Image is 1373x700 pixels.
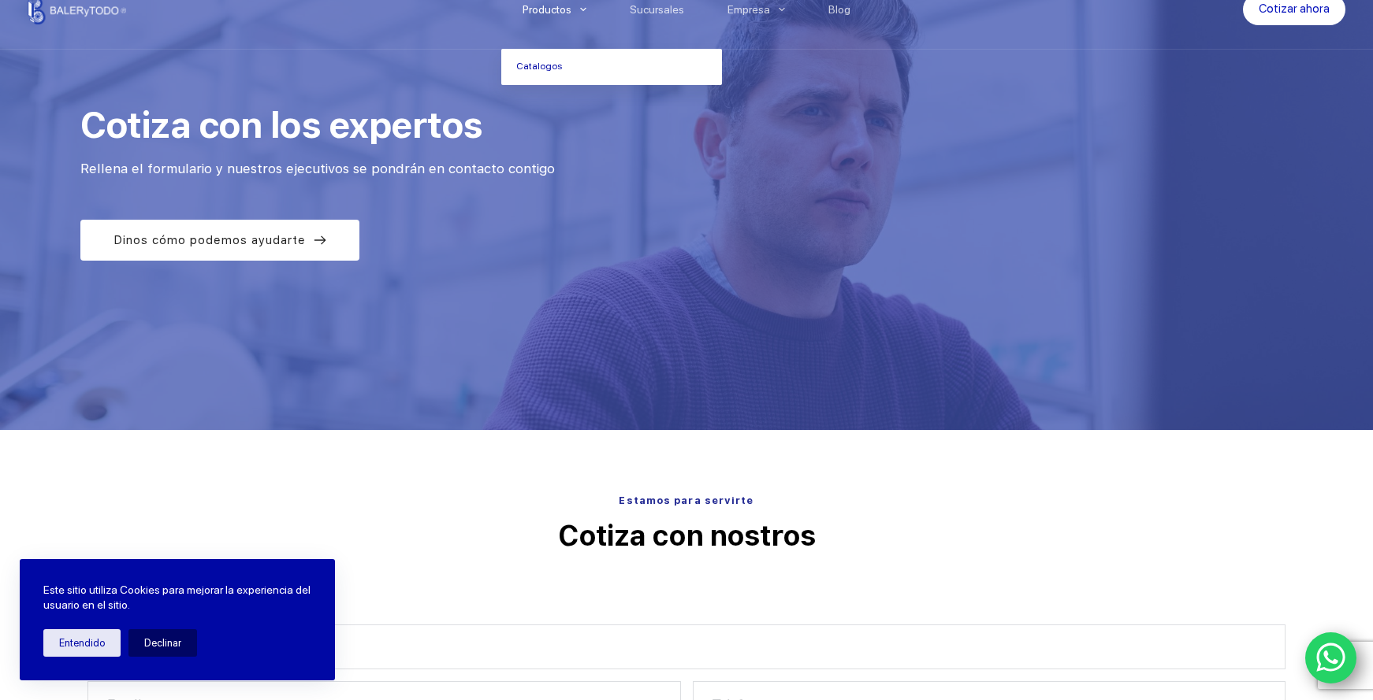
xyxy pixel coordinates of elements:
[87,624,1286,669] input: Nombre completo
[501,49,722,85] a: Catalogos
[43,629,121,657] button: Entendido
[619,494,753,506] span: Estamos para servirte
[113,231,306,250] span: Dinos cómo podemos ayudarte
[80,220,359,261] a: Dinos cómo podemos ayudarte
[128,629,197,657] button: Declinar
[43,583,311,613] p: Este sitio utiliza Cookies para mejorar la experiencia del usuario en el sitio.
[1305,632,1357,684] a: WhatsApp
[80,103,482,146] span: Cotiza con los expertos
[80,161,555,176] span: Rellena el formulario y nuestros ejecutivos se pondrán en contacto contigo
[87,517,1286,556] p: Cotiza con nostros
